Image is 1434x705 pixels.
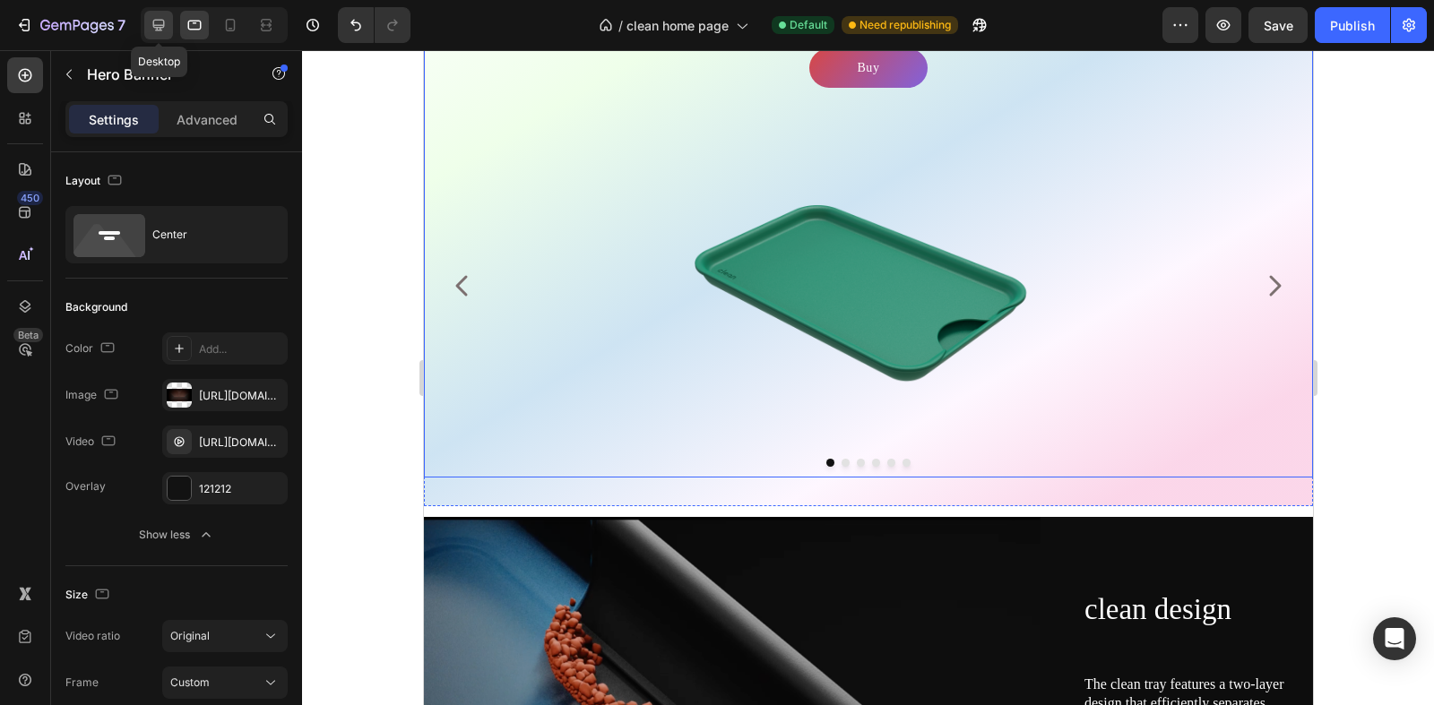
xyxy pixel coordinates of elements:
[65,675,99,691] label: Frame
[170,675,210,691] span: Custom
[424,50,1313,705] iframe: Design area
[626,16,729,35] span: clean home page
[17,191,43,205] div: 450
[1373,617,1416,660] div: Open Intercom Messenger
[65,519,288,551] button: Show less
[65,430,119,454] div: Video
[65,383,122,408] div: Image
[162,620,288,652] button: Original
[790,17,827,33] span: Default
[836,221,865,250] button: Carousel Next Arrow
[65,583,113,607] div: Size
[1264,18,1293,33] span: Save
[433,6,455,29] p: Buy
[65,169,125,193] div: Layout
[433,408,441,417] button: Dot
[152,214,262,255] div: Center
[1330,16,1375,35] div: Publish
[479,408,487,417] button: Dot
[65,299,127,315] div: Background
[177,72,700,399] img: Alt image
[13,328,43,342] div: Beta
[418,408,426,417] button: Dot
[139,526,215,544] div: Show less
[199,481,283,497] div: 121212
[199,388,283,404] div: [URL][DOMAIN_NAME]
[402,408,410,417] button: Dot
[177,110,238,129] p: Advanced
[162,666,288,699] button: Custom
[463,408,471,417] button: Dot
[659,538,876,580] h2: clean design
[7,7,134,43] button: 7
[170,629,210,642] span: Original
[199,434,283,451] div: [URL][DOMAIN_NAME]
[618,16,623,35] span: /
[117,14,125,36] p: 7
[89,110,139,129] p: Settings
[448,408,456,417] button: Dot
[24,221,53,250] button: Carousel Back Arrow
[860,17,951,33] span: Need republishing
[65,337,118,361] div: Color
[1315,7,1390,43] button: Publish
[87,64,239,85] p: Hero Banner
[65,628,120,644] div: Video ratio
[1248,7,1308,43] button: Save
[65,478,106,494] div: Overlay
[199,341,283,357] div: Add...
[661,625,874,700] p: The clean tray features a two-layer design that efficiently separates waste and leftover herbs, k...
[338,7,410,43] div: Undo/Redo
